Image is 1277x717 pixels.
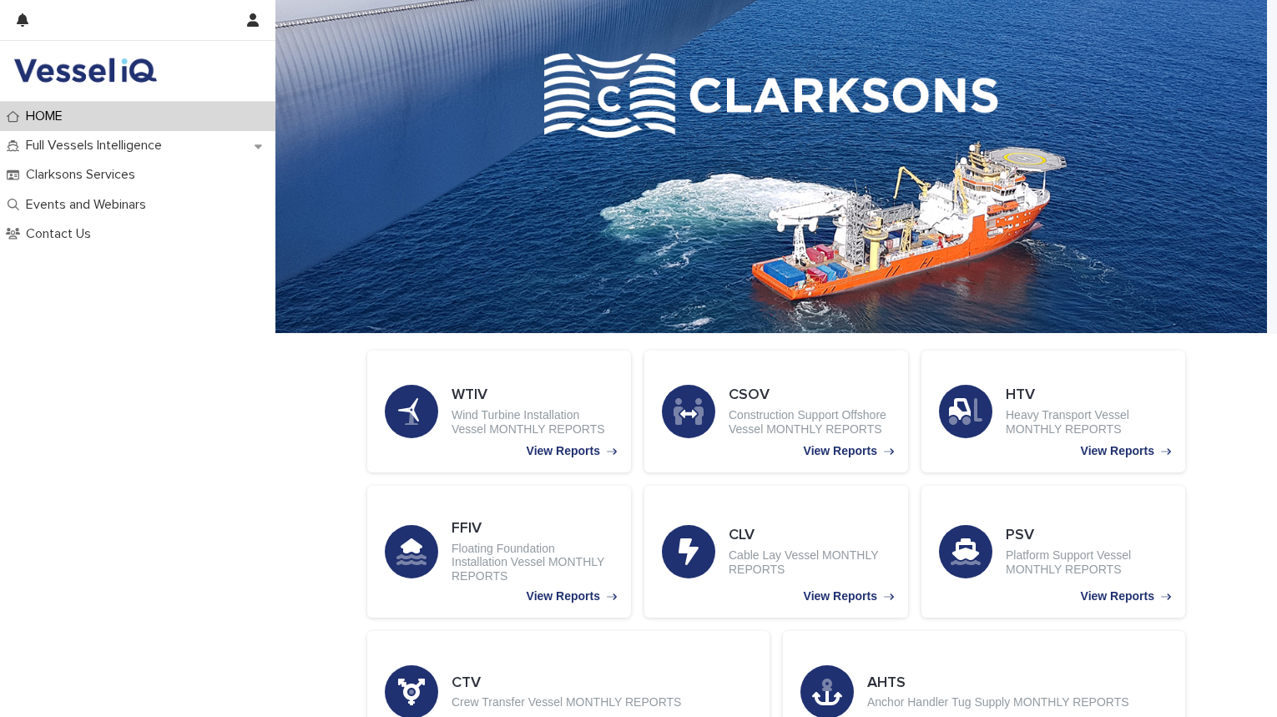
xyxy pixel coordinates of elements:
a: View Reports [921,351,1185,472]
p: Floating Foundation Installation Vessel MONTHLY REPORTS [452,542,613,583]
p: Clarksons Services [19,167,149,183]
p: Heavy Transport Vessel MONTHLY REPORTS [1006,408,1168,437]
p: Contact Us [19,226,104,242]
h3: CLV [729,527,891,545]
p: Construction Support Offshore Vessel MONTHLY REPORTS [729,408,891,437]
a: View Reports [644,486,908,618]
p: View Reports [1081,589,1154,603]
p: Cable Lay Vessel MONTHLY REPORTS [729,548,891,577]
p: Events and Webinars [19,197,159,213]
a: View Reports [367,351,631,472]
h3: AHTS [867,674,1129,693]
a: View Reports [644,351,908,472]
p: HOME [19,109,76,124]
h3: PSV [1006,527,1168,545]
img: DY2harLS7Ky7oFY6OHCp [13,54,157,88]
h3: HTV [1006,386,1168,405]
p: Platform Support Vessel MONTHLY REPORTS [1006,548,1168,577]
p: Full Vessels Intelligence [19,138,175,154]
p: View Reports [527,444,600,458]
p: View Reports [804,444,877,458]
p: Anchor Handler Tug Supply MONTHLY REPORTS [867,695,1129,709]
h3: CTV [452,674,681,693]
a: View Reports [367,486,631,618]
p: View Reports [527,589,600,603]
h3: WTIV [452,386,613,405]
h3: CSOV [729,386,891,405]
p: View Reports [804,589,877,603]
p: Crew Transfer Vessel MONTHLY REPORTS [452,695,681,709]
h3: FFIV [452,520,613,538]
p: Wind Turbine Installation Vessel MONTHLY REPORTS [452,408,613,437]
p: View Reports [1081,444,1154,458]
a: View Reports [921,486,1185,618]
